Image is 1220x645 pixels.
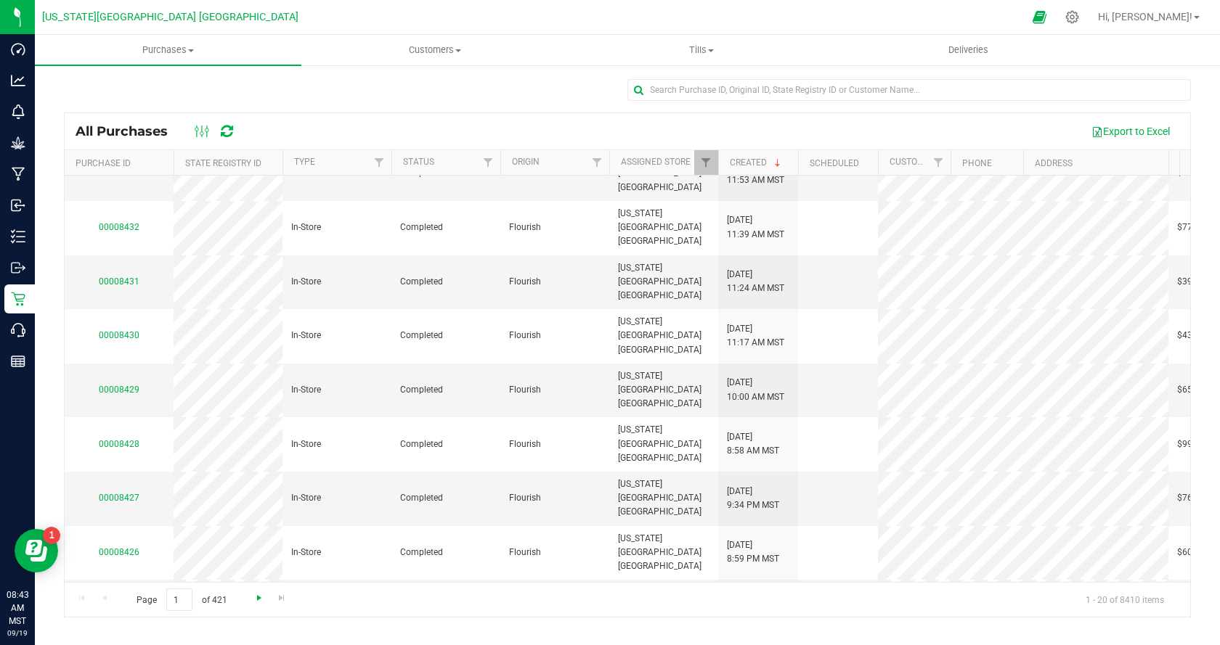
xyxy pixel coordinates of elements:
[11,260,25,275] inline-svg: Outbound
[11,229,25,244] inline-svg: Inventory
[509,221,541,234] span: Flourish
[400,275,443,289] span: Completed
[400,546,443,559] span: Completed
[509,491,541,505] span: Flourish
[291,221,321,234] span: In-Store
[476,150,500,175] a: Filter
[291,546,321,559] span: In-Store
[509,546,541,559] span: Flourish
[42,11,298,23] span: [US_STATE][GEOGRAPHIC_DATA] [GEOGRAPHIC_DATA]
[618,423,709,465] span: [US_STATE][GEOGRAPHIC_DATA] [GEOGRAPHIC_DATA]
[568,35,834,65] a: Tills
[11,167,25,181] inline-svg: Manufacturing
[400,329,443,342] span: Completed
[694,150,718,175] a: Filter
[99,385,139,395] a: 00008429
[291,383,321,397] span: In-Store
[835,35,1102,65] a: Deliveries
[727,376,784,403] span: [DATE] 10:00 AM MST
[294,157,315,167] a: Type
[569,44,834,57] span: Tills
[99,493,139,503] a: 00008427
[727,213,784,241] span: [DATE] 11:39 AM MST
[727,322,784,350] span: [DATE] 11:17 AM MST
[11,73,25,88] inline-svg: Analytics
[7,588,28,628] p: 08:43 AM MST
[11,136,25,150] inline-svg: Grow
[618,261,709,303] span: [US_STATE][GEOGRAPHIC_DATA] [GEOGRAPHIC_DATA]
[618,369,709,411] span: [US_STATE][GEOGRAPHIC_DATA] [GEOGRAPHIC_DATA]
[1177,437,1205,451] span: $99.29
[301,35,568,65] a: Customers
[11,292,25,306] inline-svg: Retail
[11,354,25,369] inline-svg: Reports
[1035,158,1073,168] a: Address
[1177,329,1205,342] span: $43.64
[618,532,709,574] span: [US_STATE][GEOGRAPHIC_DATA] [GEOGRAPHIC_DATA]
[727,430,779,458] span: [DATE] 8:58 AM MST
[403,157,434,167] a: Status
[618,207,709,249] span: [US_STATE][GEOGRAPHIC_DATA] [GEOGRAPHIC_DATA]
[99,276,139,287] a: 00008431
[727,538,779,566] span: [DATE] 8:59 PM MST
[43,527,60,544] iframe: Resource center unread badge
[99,439,139,449] a: 00008428
[367,150,391,175] a: Filter
[291,275,321,289] span: In-Store
[166,588,192,611] input: 1
[11,323,25,337] inline-svg: Call Center
[962,158,992,168] a: Phone
[291,437,321,451] span: In-Store
[15,529,58,572] iframe: Resource center
[618,315,709,357] span: [US_STATE][GEOGRAPHIC_DATA] [GEOGRAPHIC_DATA]
[929,44,1008,57] span: Deliveries
[621,157,691,167] a: Assigned Store
[509,275,541,289] span: Flourish
[727,268,784,295] span: [DATE] 11:24 AM MST
[727,485,779,512] span: [DATE] 9:34 PM MST
[1098,11,1192,22] span: Hi, [PERSON_NAME]!
[99,547,139,557] a: 00008426
[400,437,443,451] span: Completed
[1023,3,1056,31] span: Open Ecommerce Menu
[509,329,541,342] span: Flourish
[400,221,443,234] span: Completed
[7,628,28,638] p: 09/19
[11,104,25,119] inline-svg: Monitoring
[1177,491,1205,505] span: $76.37
[99,222,139,232] a: 00008432
[400,383,443,397] span: Completed
[11,198,25,213] inline-svg: Inbound
[1063,10,1081,24] div: Manage settings
[272,588,293,608] a: Go to the last page
[248,588,269,608] a: Go to the next page
[1082,119,1179,144] button: Export to Excel
[99,330,139,340] a: 00008430
[185,158,261,168] a: State Registry ID
[1177,221,1205,234] span: $77.47
[76,158,131,168] a: Purchase ID
[35,35,301,65] a: Purchases
[291,329,321,342] span: In-Store
[810,158,859,168] a: Scheduled
[35,44,301,57] span: Purchases
[512,157,540,167] a: Origin
[585,150,609,175] a: Filter
[927,150,951,175] a: Filter
[1177,383,1205,397] span: $65.46
[11,42,25,57] inline-svg: Dashboard
[509,437,541,451] span: Flourish
[400,491,443,505] span: Completed
[618,477,709,519] span: [US_STATE][GEOGRAPHIC_DATA] [GEOGRAPHIC_DATA]
[1177,546,1205,559] span: $60.01
[302,44,567,57] span: Customers
[124,588,239,611] span: Page of 421
[730,157,784,168] a: Created
[1177,275,1205,289] span: $39.28
[509,383,541,397] span: Flourish
[76,123,182,139] span: All Purchases
[890,157,935,167] a: Customer
[291,491,321,505] span: In-Store
[627,79,1191,101] input: Search Purchase ID, Original ID, State Registry ID or Customer Name...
